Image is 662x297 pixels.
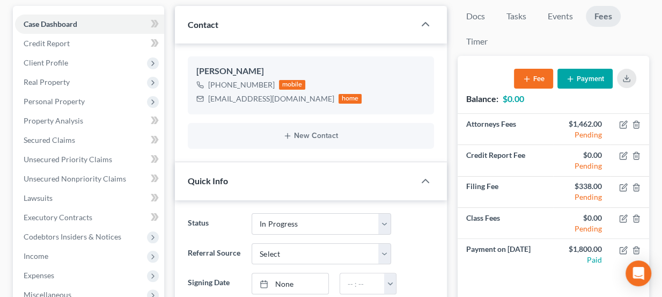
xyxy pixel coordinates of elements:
[562,150,602,161] div: $0.00
[208,93,334,104] div: [EMAIL_ADDRESS][DOMAIN_NAME]
[458,31,496,52] a: Timer
[15,189,164,208] a: Lawsuits
[562,223,602,234] div: Pending
[15,15,164,34] a: Case Dashboard
[208,79,275,90] div: [PHONE_NUMBER]
[188,176,228,186] span: Quick Info
[15,34,164,53] a: Credit Report
[562,255,602,265] div: Paid
[498,6,535,27] a: Tasks
[562,161,602,171] div: Pending
[279,80,306,90] div: mobile
[24,213,92,222] span: Executory Contracts
[458,6,494,27] a: Docs
[562,244,602,255] div: $1,800.00
[539,6,582,27] a: Events
[15,131,164,150] a: Secured Claims
[15,208,164,227] a: Executory Contracts
[339,94,362,104] div: home
[24,155,112,164] span: Unsecured Priority Claims
[562,192,602,202] div: Pending
[24,232,121,241] span: Codebtors Insiders & Notices
[24,39,70,48] span: Credit Report
[24,58,68,67] span: Client Profile
[24,116,83,125] span: Property Analysis
[562,213,602,223] div: $0.00
[458,176,553,207] td: Filing Fee
[514,69,553,89] button: Fee
[24,271,54,280] span: Expenses
[24,251,48,260] span: Income
[626,260,651,286] div: Open Intercom Messenger
[458,114,553,145] td: Attorneys Fees
[562,129,602,140] div: Pending
[586,6,621,27] a: Fees
[557,69,613,89] button: Payment
[24,174,126,183] span: Unsecured Nonpriority Claims
[458,239,553,270] td: Payment on [DATE]
[15,111,164,131] a: Property Analysis
[15,169,164,189] a: Unsecured Nonpriority Claims
[182,213,247,235] label: Status
[562,181,602,192] div: $338.00
[252,273,328,294] a: None
[15,150,164,169] a: Unsecured Priority Claims
[24,135,75,144] span: Secured Claims
[196,65,426,78] div: [PERSON_NAME]
[188,19,218,30] span: Contact
[182,273,247,294] label: Signing Date
[503,93,524,104] strong: $0.00
[458,145,553,176] td: Credit Report Fee
[24,19,77,28] span: Case Dashboard
[466,93,498,104] strong: Balance:
[458,208,553,239] td: Class Fees
[340,273,385,294] input: -- : --
[182,243,247,265] label: Referral Source
[196,132,426,140] button: New Contact
[24,193,53,202] span: Lawsuits
[562,119,602,129] div: $1,462.00
[24,97,85,106] span: Personal Property
[24,77,70,86] span: Real Property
